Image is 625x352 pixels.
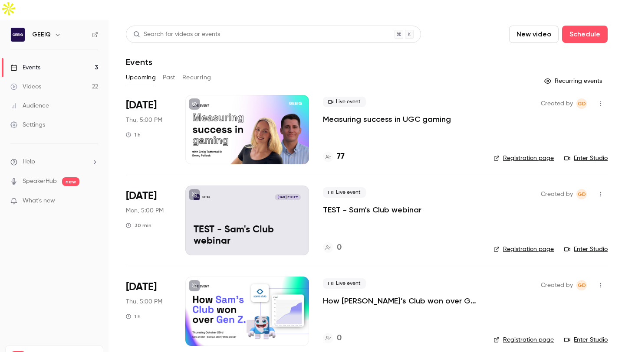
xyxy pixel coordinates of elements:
[23,177,57,186] a: SpeakerHub
[202,195,210,199] p: GEEIQ
[323,114,451,124] a: Measuring success in UGC gaming
[337,151,345,163] h4: 77
[62,177,79,186] span: new
[275,194,300,200] span: [DATE] 5:00 PM
[32,30,51,39] h6: GEEIQ
[126,98,157,112] span: [DATE]
[133,30,220,39] div: Search for videos or events
[23,157,35,166] span: Help
[126,57,152,67] h1: Events
[10,121,45,129] div: Settings
[578,98,586,109] span: GD
[126,313,141,320] div: 1 h
[541,189,573,199] span: Created by
[10,63,40,72] div: Events
[126,186,171,255] div: Oct 20 Mon, 5:00 PM (Europe/London)
[564,154,608,163] a: Enter Studio
[10,157,98,166] li: help-dropdown-opener
[576,98,587,109] span: Giovanna Demopoulos
[126,189,157,203] span: [DATE]
[10,101,49,110] div: Audience
[562,26,608,43] button: Schedule
[185,186,309,255] a: TEST - Sam's Club webinarGEEIQ[DATE] 5:00 PMTEST - Sam's Club webinar
[564,245,608,254] a: Enter Studio
[323,151,345,163] a: 77
[126,116,162,124] span: Thu, 5:00 PM
[163,71,175,85] button: Past
[540,74,608,88] button: Recurring events
[126,280,157,294] span: [DATE]
[576,280,587,290] span: Giovanna Demopoulos
[23,196,55,205] span: What's new
[11,28,25,42] img: GEEIQ
[126,95,171,164] div: Oct 9 Thu, 5:00 PM (Europe/London)
[564,336,608,344] a: Enter Studio
[541,98,573,109] span: Created by
[323,187,366,198] span: Live event
[509,26,559,43] button: New video
[10,82,41,91] div: Videos
[323,97,366,107] span: Live event
[194,225,301,247] p: TEST - Sam's Club webinar
[126,222,151,229] div: 30 min
[337,242,342,254] h4: 0
[578,189,586,199] span: GD
[126,297,162,306] span: Thu, 5:00 PM
[323,332,342,344] a: 0
[541,280,573,290] span: Created by
[323,205,421,215] a: TEST - Sam's Club webinar
[493,154,554,163] a: Registration page
[323,242,342,254] a: 0
[578,280,586,290] span: GD
[126,71,156,85] button: Upcoming
[323,278,366,289] span: Live event
[323,296,480,306] a: How [PERSON_NAME]’s Club won over Gen Z & Alpha
[576,189,587,199] span: Giovanna Demopoulos
[182,71,211,85] button: Recurring
[126,277,171,346] div: Oct 23 Thu, 5:00 PM (Europe/London)
[337,332,342,344] h4: 0
[126,206,164,215] span: Mon, 5:00 PM
[493,336,554,344] a: Registration page
[126,131,141,138] div: 1 h
[493,245,554,254] a: Registration page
